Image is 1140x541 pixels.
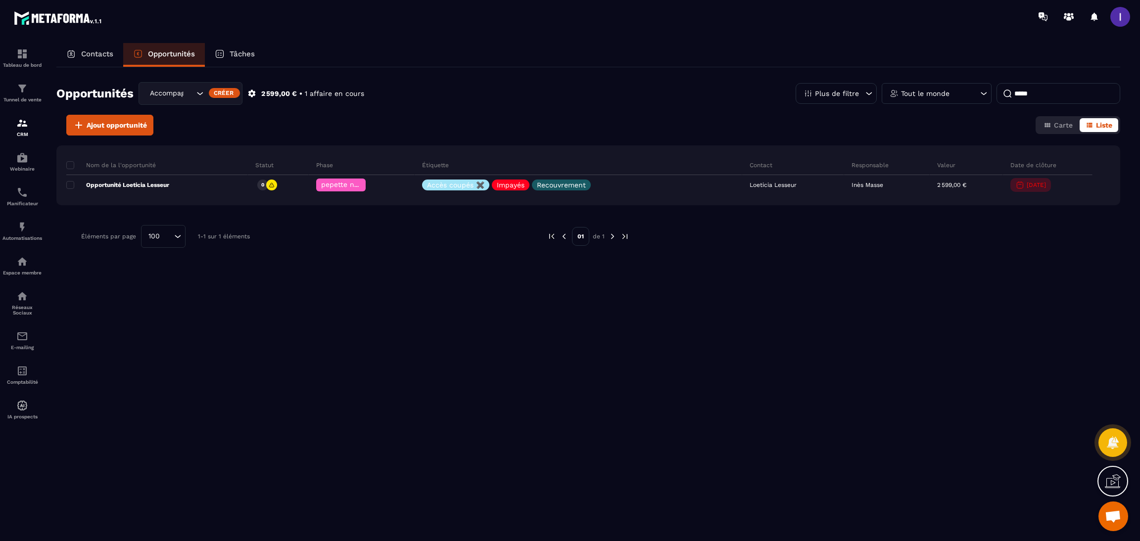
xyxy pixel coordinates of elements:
a: automationsautomationsAutomatisations [2,214,42,248]
button: Carte [1038,118,1079,132]
p: Réseaux Sociaux [2,305,42,316]
p: CRM [2,132,42,137]
p: Inès Masse [852,181,883,188]
p: 0 [261,181,264,188]
a: formationformationCRM [2,110,42,144]
button: Liste [1080,118,1118,132]
a: Opportunités [123,43,205,67]
span: Carte [1054,121,1073,129]
img: formation [16,83,28,94]
p: IA prospects [2,414,42,419]
img: email [16,330,28,342]
img: next [608,232,617,241]
a: Ouvrir le chat [1098,501,1128,531]
p: Contacts [81,49,113,58]
p: Espace membre [2,270,42,275]
p: Tableau de bord [2,62,42,68]
span: pepette non active [321,180,385,188]
button: Ajout opportunité [66,115,153,135]
p: 2 599,00 € [261,89,297,98]
p: Automatisations [2,235,42,241]
p: Planificateur [2,201,42,206]
p: Phase [316,161,333,169]
p: Comptabilité [2,379,42,385]
p: 1-1 sur 1 éléments [198,233,250,240]
img: next [620,232,629,241]
img: automations [16,400,28,411]
a: accountantaccountantComptabilité [2,358,42,392]
a: schedulerschedulerPlanificateur [2,179,42,214]
img: formation [16,48,28,60]
p: Statut [255,161,274,169]
div: Search for option [139,82,242,105]
p: 01 [572,227,589,246]
p: Date de clôture [1010,161,1056,169]
p: de 1 [593,232,605,240]
p: Impayés [497,181,524,188]
span: Accompagnement 4 mois [147,88,184,99]
p: Tunnel de vente [2,97,42,102]
img: scheduler [16,186,28,198]
h2: Opportunités [56,84,134,103]
img: logo [14,9,103,27]
span: Ajout opportunité [87,120,147,130]
a: formationformationTableau de bord [2,41,42,75]
p: Éléments par page [81,233,136,240]
img: automations [16,256,28,268]
img: prev [547,232,556,241]
p: Valeur [937,161,955,169]
p: Responsable [852,161,889,169]
p: Contact [750,161,772,169]
p: Recouvrement [537,181,586,188]
p: Étiquette [422,161,449,169]
img: social-network [16,290,28,302]
a: social-networksocial-networkRéseaux Sociaux [2,283,42,323]
p: E-mailing [2,345,42,350]
a: automationsautomationsEspace membre [2,248,42,283]
div: Search for option [141,225,186,248]
p: • [299,89,302,98]
p: Plus de filtre [815,90,859,97]
a: automationsautomationsWebinaire [2,144,42,179]
div: Créer [209,88,240,98]
p: Tâches [230,49,255,58]
img: formation [16,117,28,129]
p: [DATE] [1027,181,1046,188]
img: accountant [16,365,28,377]
p: 1 affaire en cours [305,89,364,98]
a: Tâches [205,43,265,67]
p: Tout le monde [901,90,950,97]
p: Opportunité Loeticia Lesseur [66,181,169,189]
p: Webinaire [2,166,42,172]
a: Contacts [56,43,123,67]
span: 100 [145,231,163,242]
p: Accès coupés ✖️ [427,181,484,188]
span: Liste [1096,121,1112,129]
img: prev [560,232,569,241]
a: emailemailE-mailing [2,323,42,358]
p: Opportunités [148,49,195,58]
input: Search for option [184,88,194,99]
input: Search for option [163,231,172,242]
a: formationformationTunnel de vente [2,75,42,110]
img: automations [16,152,28,164]
p: Nom de la l'opportunité [66,161,156,169]
p: 2 599,00 € [937,181,966,188]
img: automations [16,221,28,233]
